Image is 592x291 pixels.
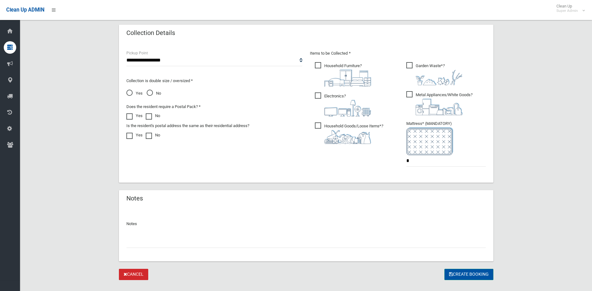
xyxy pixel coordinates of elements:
i: ? [416,92,472,115]
img: e7408bece873d2c1783593a074e5cb2f.png [406,127,453,155]
p: Items to be Collected * [310,50,486,57]
span: Yes [126,90,143,97]
label: No [146,131,160,139]
span: Household Furniture [315,62,371,86]
span: Metal Appliances/White Goods [406,91,472,115]
i: ? [324,124,383,144]
header: Notes [119,192,150,205]
i: ? [324,63,371,86]
label: Yes [126,112,143,120]
i: ? [416,63,462,85]
label: Yes [126,131,143,139]
p: Collection is double size / oversized * [126,77,302,85]
img: aa9efdbe659d29b613fca23ba79d85cb.png [324,70,371,86]
img: b13cc3517677393f34c0a387616ef184.png [324,130,371,144]
label: Is the resident's postal address the same as their residential address? [126,122,249,130]
p: Notes [126,220,486,228]
span: Household Goods/Loose Items* [315,122,383,144]
small: Super Admin [556,8,578,13]
img: 4fd8a5c772b2c999c83690221e5242e0.png [416,70,462,85]
header: Collection Details [119,27,183,39]
img: 36c1b0289cb1767239cdd3de9e694f19.png [416,99,462,115]
i: ? [324,94,371,116]
span: Clean Up [553,4,584,13]
label: No [146,112,160,120]
span: Mattress* (MANDATORY) [406,121,486,155]
span: No [147,90,161,97]
span: Garden Waste* [406,62,462,85]
a: Cancel [119,269,148,280]
span: Electronics [315,92,371,116]
span: Clean Up ADMIN [6,7,44,13]
label: Does the resident require a Postal Pack? * [126,103,201,111]
img: 394712a680b73dbc3d2a6a3a7ffe5a07.png [324,100,371,116]
button: Create Booking [444,269,493,280]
